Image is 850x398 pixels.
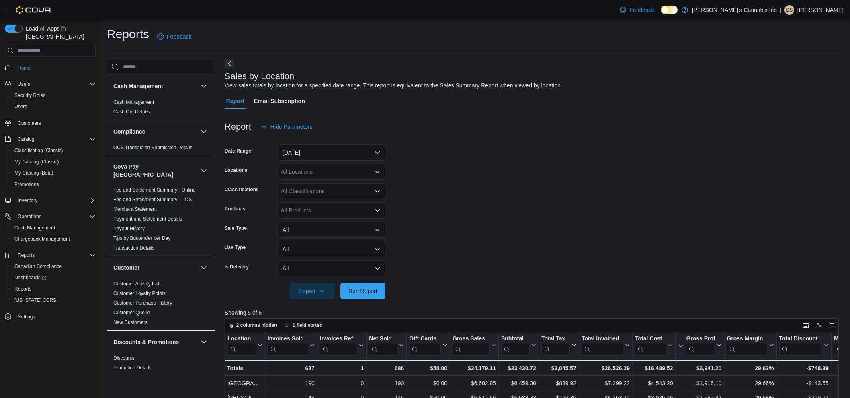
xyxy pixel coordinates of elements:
[11,168,96,178] span: My Catalog (Beta)
[661,6,678,14] input: Dark Mode
[727,363,774,373] div: 29.62%
[797,5,844,15] p: [PERSON_NAME]
[8,179,99,190] button: Promotions
[8,283,99,295] button: Reports
[11,234,73,244] a: Chargeback Management
[453,335,496,356] button: Gross Sales
[678,379,721,388] div: $1,916.10
[18,313,35,320] span: Settings
[453,335,490,356] div: Gross Sales
[113,145,193,151] a: OCS Transaction Submission Details
[369,335,397,343] div: Net Sold
[113,320,147,325] a: New Customers
[14,311,96,322] span: Settings
[11,91,49,100] a: Security Roles
[258,119,316,135] button: Hide Parameters
[14,196,41,205] button: Inventory
[113,216,182,222] a: Payment and Settlement Details
[686,335,715,343] div: Gross Profit
[14,212,96,221] span: Operations
[16,6,52,14] img: Cova
[14,79,96,89] span: Users
[278,241,385,257] button: All
[14,159,59,165] span: My Catalog (Classic)
[14,170,53,176] span: My Catalog (Beta)
[582,363,630,373] div: $26,526.29
[2,250,99,261] button: Reports
[5,58,96,343] nav: Complex example
[225,225,247,231] label: Sale Type
[254,93,305,109] span: Email Subscription
[113,355,135,361] a: Discounts
[727,335,767,343] div: Gross Margin
[11,234,96,244] span: Chargeback Management
[2,117,99,129] button: Customers
[369,335,397,356] div: Net Sold
[635,335,666,356] div: Total Cost
[14,134,96,144] span: Catalog
[409,335,441,343] div: Gift Cards
[14,274,47,281] span: Dashboards
[113,245,154,251] a: Transaction Details
[14,92,45,99] span: Security Roles
[629,6,654,14] span: Feedback
[225,122,251,132] h3: Report
[227,363,262,373] div: Totals
[8,156,99,167] button: My Catalog (Classic)
[113,235,170,241] a: Tips by Budtender per Day
[113,291,166,296] a: Customer Loyalty Points
[678,335,721,356] button: Gross Profit
[14,297,56,303] span: [US_STATE] CCRS
[635,379,673,388] div: $4,543.20
[541,335,576,356] button: Total Tax
[18,120,41,126] span: Customers
[267,363,314,373] div: 687
[113,128,197,136] button: Compliance
[340,283,385,299] button: Run Report
[779,363,828,373] div: -$748.39
[11,262,96,271] span: Canadian Compliance
[18,252,35,258] span: Reports
[113,196,192,203] span: Fee and Settlement Summary - POS
[8,272,99,283] a: Dashboards
[14,196,96,205] span: Inventory
[107,143,215,156] div: Compliance
[14,181,39,188] span: Promotions
[14,118,44,128] a: Customers
[369,379,404,388] div: 190
[14,62,96,72] span: Home
[113,280,160,287] span: Customer Activity List
[113,197,192,202] a: Fee and Settlement Summary - POS
[11,102,30,111] a: Users
[801,320,811,330] button: Keyboard shortcuts
[11,262,65,271] a: Canadian Compliance
[2,78,99,90] button: Users
[113,206,157,212] span: Merchant Statement
[582,335,630,356] button: Total Invoiced
[113,128,145,136] h3: Compliance
[11,179,96,189] span: Promotions
[11,146,66,155] a: Classification (Classic)
[582,335,623,356] div: Total Invoiced
[281,320,326,330] button: 1 field sorted
[501,379,536,388] div: $6,459.30
[14,118,96,128] span: Customers
[113,109,150,115] a: Cash Out Details
[278,144,385,161] button: [DATE]
[225,59,234,68] button: Next
[8,222,99,233] button: Cash Management
[541,335,570,343] div: Total Tax
[11,223,58,233] a: Cash Management
[8,90,99,101] button: Security Roles
[2,134,99,145] button: Catalog
[11,295,96,305] span: Washington CCRS
[635,335,673,356] button: Total Cost
[348,287,377,295] span: Run Report
[14,103,27,110] span: Users
[107,353,215,386] div: Discounts & Promotions
[199,337,209,347] button: Discounts & Promotions
[113,144,193,151] span: OCS Transaction Submission Details
[2,311,99,322] button: Settings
